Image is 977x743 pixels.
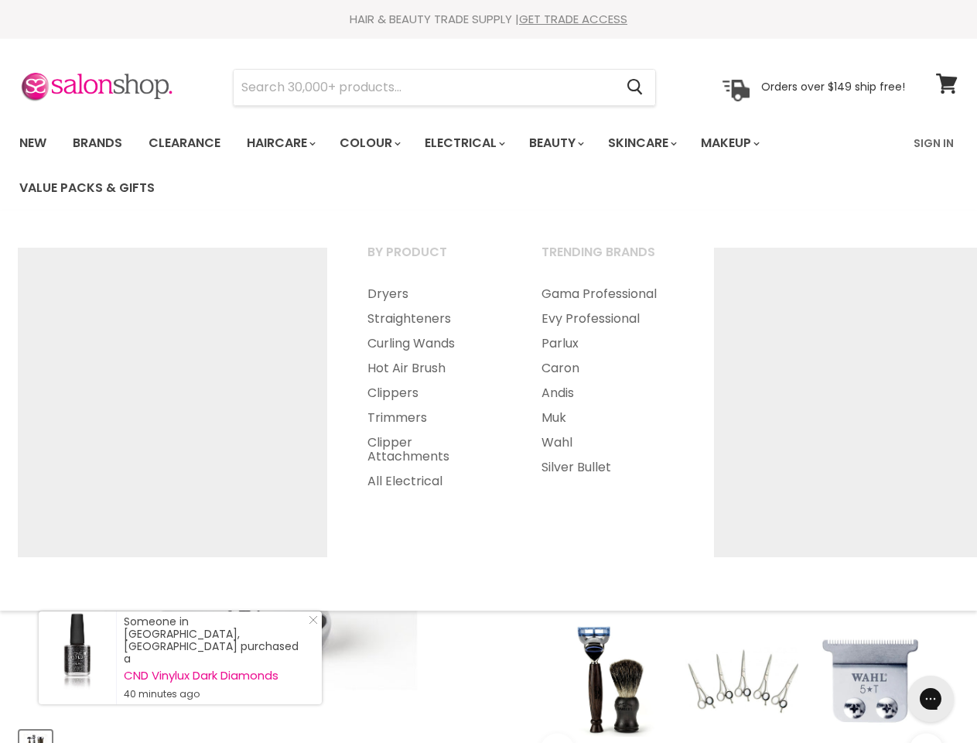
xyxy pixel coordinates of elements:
[348,240,519,279] a: By Product
[596,127,686,159] a: Skincare
[904,127,963,159] a: Sign In
[522,356,693,381] a: Caron
[348,430,519,469] a: Clipper Attachments
[518,127,593,159] a: Beauty
[522,282,693,306] a: Gama Professional
[124,688,306,700] small: 40 minutes ago
[137,127,232,159] a: Clearance
[522,381,693,406] a: Andis
[328,127,410,159] a: Colour
[124,615,306,700] div: Someone in [GEOGRAPHIC_DATA], [GEOGRAPHIC_DATA] purchased a
[348,406,519,430] a: Trimmers
[348,306,519,331] a: Straighteners
[348,282,519,306] a: Dryers
[348,356,519,381] a: Hot Air Brush
[8,127,58,159] a: New
[8,121,904,211] ul: Main menu
[522,406,693,430] a: Muk
[234,70,614,105] input: Search
[522,240,693,279] a: Trending Brands
[235,127,325,159] a: Haircare
[522,455,693,480] a: Silver Bullet
[900,670,962,728] iframe: Gorgias live chat messenger
[689,127,769,159] a: Makeup
[522,331,693,356] a: Parlux
[233,69,656,106] form: Product
[348,282,519,494] ul: Main menu
[309,615,318,625] svg: Close Icon
[8,172,166,204] a: Value Packs & Gifts
[522,430,693,455] a: Wahl
[761,80,905,94] p: Orders over $149 ship free!
[348,381,519,406] a: Clippers
[39,611,116,704] a: Visit product page
[522,306,693,331] a: Evy Professional
[124,669,306,682] a: CND Vinylux Dark Diamonds
[522,282,693,480] ul: Main menu
[614,70,655,105] button: Search
[519,11,627,27] a: GET TRADE ACCESS
[413,127,514,159] a: Electrical
[348,331,519,356] a: Curling Wands
[302,615,318,631] a: Close Notification
[61,127,134,159] a: Brands
[348,469,519,494] a: All Electrical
